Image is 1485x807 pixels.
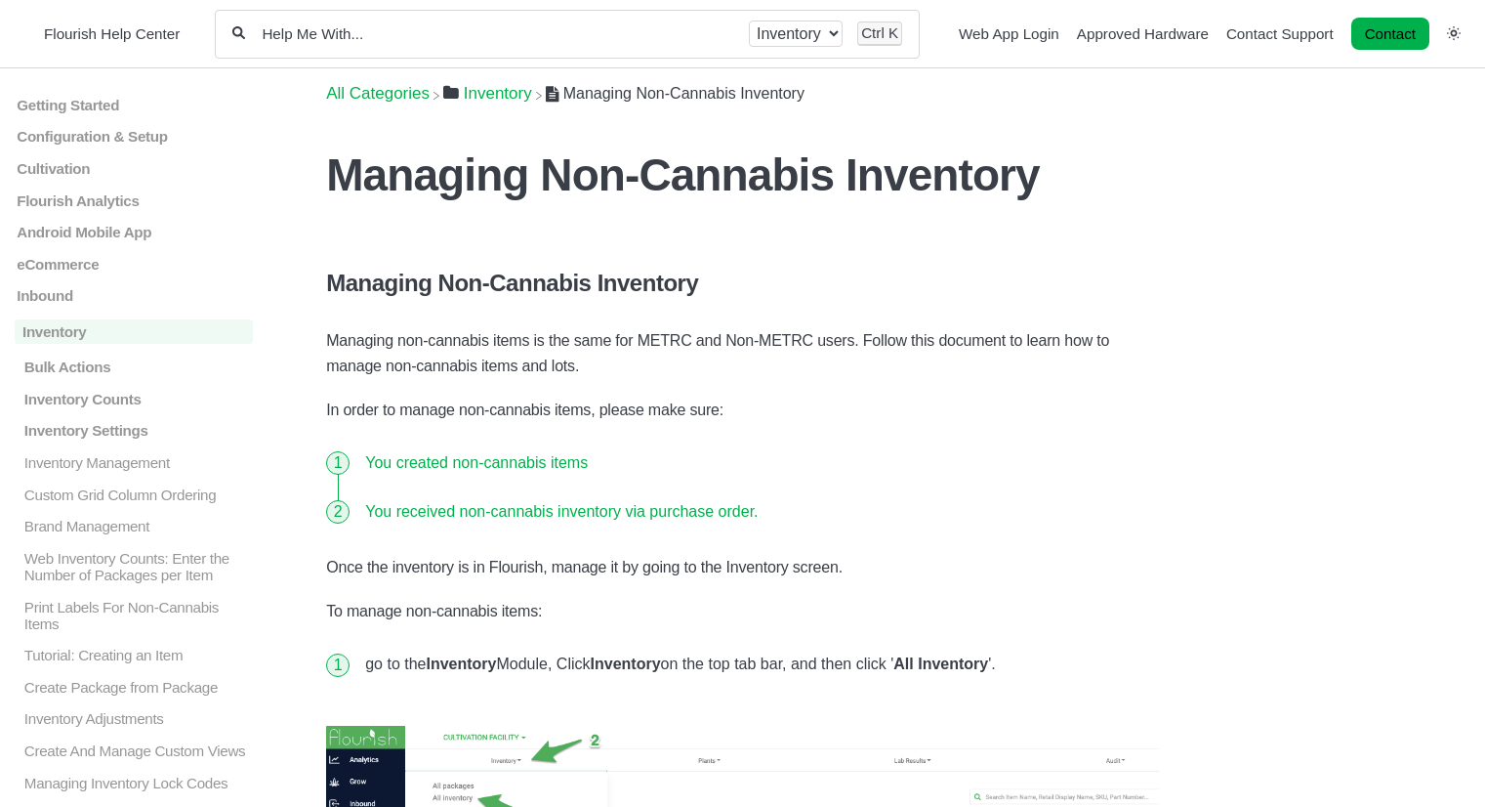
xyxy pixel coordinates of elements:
[15,287,253,304] a: Inbound
[22,679,253,696] p: Create Package from Package
[15,743,253,759] a: Create And Manage Custom Views
[44,25,180,42] span: Flourish Help Center
[22,710,253,727] p: Inventory Adjustments
[888,24,898,41] kbd: K
[893,656,988,672] strong: All Inventory
[326,398,1159,423] p: In order to manage non-cannabis items, please make sure:
[15,224,253,240] a: Android Mobile App
[1077,25,1209,42] a: Approved Hardware navigation item
[1226,25,1334,42] a: Contact Support navigation item
[24,21,180,47] a: Flourish Help Center
[22,598,253,631] p: Print Labels For Non-Cannabis Items
[861,24,885,41] kbd: Ctrl
[326,84,430,103] a: Breadcrumb link to All Categories
[15,775,253,791] a: Managing Inventory Lock Codes
[357,640,1159,689] li: go to the Module, Click on the top tab bar, and then click ' '.
[22,518,253,534] p: Brand Management
[591,656,661,672] strong: Inventory
[563,85,804,102] span: Managing Non-Cannabis Inventory
[326,270,1159,297] h4: Managing Non-Cannabis Inventory
[326,84,430,104] span: All Categories
[15,96,253,112] a: Getting Started
[22,647,253,663] p: Tutorial: Creating an Item
[443,84,532,103] a: Inventory
[15,391,253,407] a: Inventory Counts
[15,359,253,375] a: Bulk Actions
[1447,24,1461,41] a: Switch dark mode setting
[22,454,253,471] p: Inventory Management
[15,518,253,534] a: Brand Management
[15,191,253,208] a: Flourish Analytics
[365,503,758,520] a: You received non-cannabis inventory via purchase order.
[464,84,532,104] span: ​Inventory
[15,679,253,696] a: Create Package from Package
[15,598,253,631] a: Print Labels For Non-Cannabis Items
[15,128,253,145] a: Configuration & Setup
[15,710,253,727] a: Inventory Adjustments
[15,422,253,439] a: Inventory Settings
[15,647,253,663] a: Tutorial: Creating an Item
[1346,21,1434,48] li: Contact desktop
[22,391,253,407] p: Inventory Counts
[15,160,253,177] a: Cultivation
[1351,18,1429,50] a: Contact
[326,555,1159,580] p: Once the inventory is in Flourish, manage it by going to the Inventory screen.
[22,422,253,439] p: Inventory Settings
[22,359,253,375] p: Bulk Actions
[15,256,253,273] a: eCommerce
[959,25,1059,42] a: Web App Login navigation item
[260,24,733,43] input: Help Me With...
[22,743,253,759] p: Create And Manage Custom Views
[22,550,253,583] p: Web Inventory Counts: Enter the Number of Packages per Item
[15,487,253,503] a: Custom Grid Column Ordering
[426,656,496,672] strong: Inventory
[326,149,1159,201] h1: Managing Non-Cannabis Inventory
[15,454,253,471] a: Inventory Management
[22,487,253,503] p: Custom Grid Column Ordering
[15,319,253,344] a: Inventory
[326,599,1159,624] p: To manage non-cannabis items:
[24,21,34,47] img: Flourish Help Center Logo
[326,328,1159,379] p: Managing non-cannabis items is the same for METRC and Non-METRC users. Follow this document to le...
[22,775,253,791] p: Managing Inventory Lock Codes
[365,454,588,471] a: You created non-cannabis items
[15,550,253,583] a: Web Inventory Counts: Enter the Number of Packages per Item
